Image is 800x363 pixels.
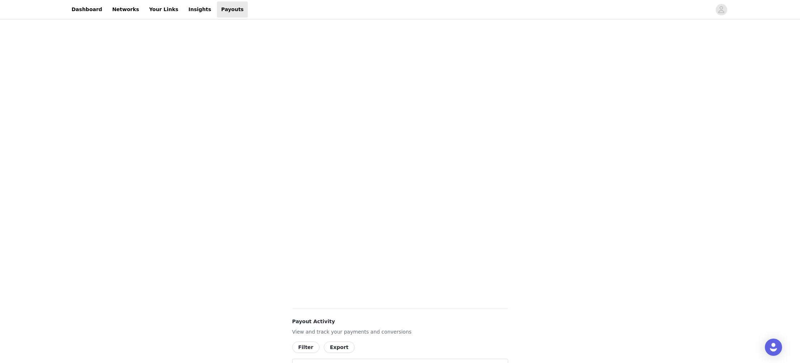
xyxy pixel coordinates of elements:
a: Your Links [145,1,183,18]
p: View and track your payments and conversions [292,328,508,336]
button: Filter [292,341,319,353]
a: Networks [108,1,143,18]
div: avatar [718,4,725,15]
h4: Payout Activity [292,318,508,325]
button: Export [324,341,355,353]
div: Open Intercom Messenger [765,339,782,356]
a: Dashboard [67,1,106,18]
a: Payouts [217,1,248,18]
a: Insights [184,1,215,18]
